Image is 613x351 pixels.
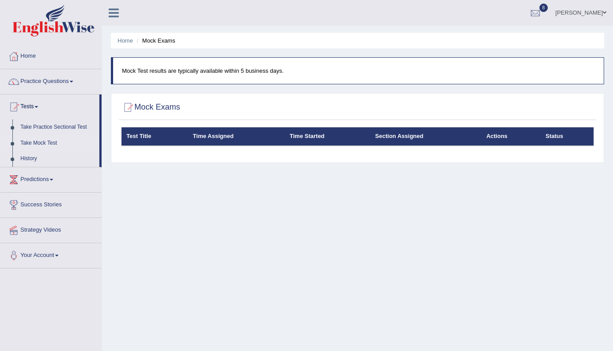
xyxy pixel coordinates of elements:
[118,37,133,44] a: Home
[370,127,482,146] th: Section Assigned
[0,95,99,117] a: Tests
[134,36,175,45] li: Mock Exams
[285,127,370,146] th: Time Started
[122,67,595,75] p: Mock Test results are typically available within 5 business days.
[0,243,102,265] a: Your Account
[0,44,102,66] a: Home
[0,167,102,189] a: Predictions
[481,127,541,146] th: Actions
[16,119,99,135] a: Take Practice Sectional Test
[0,193,102,215] a: Success Stories
[122,127,188,146] th: Test Title
[0,218,102,240] a: Strategy Videos
[539,4,548,12] span: 8
[121,101,180,114] h2: Mock Exams
[188,127,285,146] th: Time Assigned
[541,127,593,146] th: Status
[16,135,99,151] a: Take Mock Test
[0,69,102,91] a: Practice Questions
[16,151,99,167] a: History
